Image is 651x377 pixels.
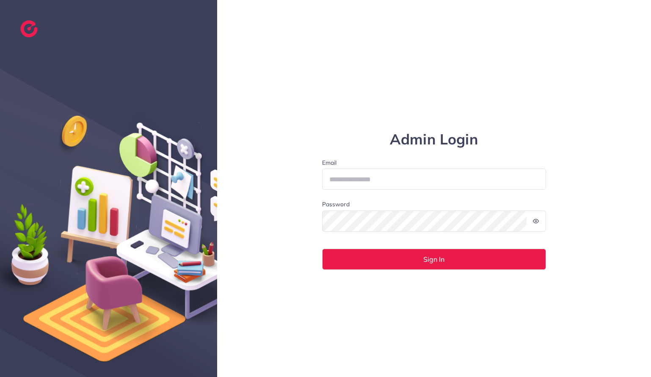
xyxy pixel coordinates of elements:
label: Password [322,200,350,208]
h1: Admin Login [322,131,546,148]
button: Sign In [322,249,546,270]
span: Sign In [423,256,444,263]
label: Email [322,158,546,167]
img: logo [20,20,38,37]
